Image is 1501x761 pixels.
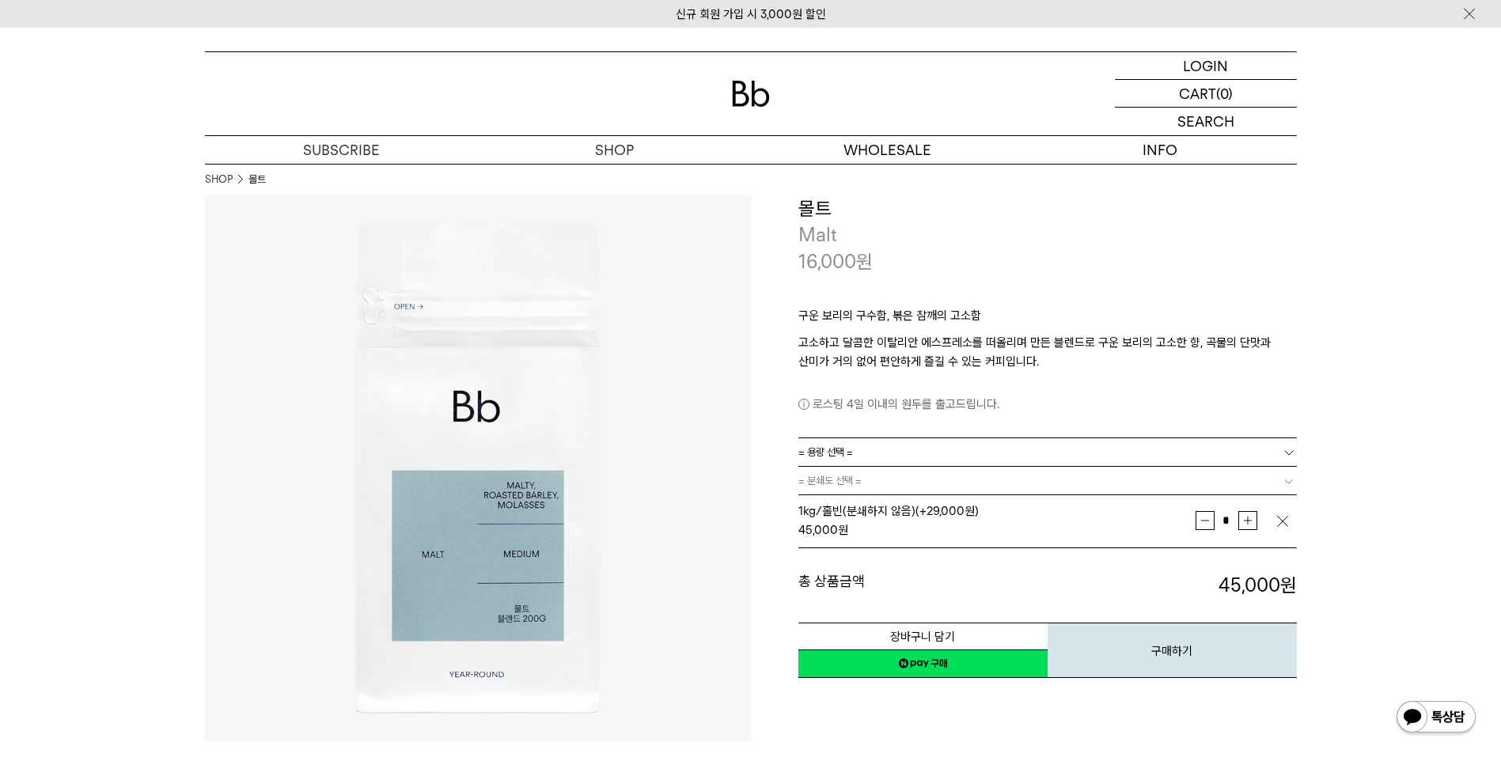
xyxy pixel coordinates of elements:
a: CART (0) [1115,80,1297,108]
p: Malt [798,221,1297,248]
a: SUBSCRIBE [205,136,478,164]
p: 고소하고 달콤한 이탈리안 에스프레소를 떠올리며 만든 블렌드로 구운 보리의 고소한 향, 곡물의 단맛과 산미가 거의 없어 편안하게 즐길 수 있는 커피입니다. [798,333,1297,371]
p: CART [1179,80,1216,107]
strong: 45,000 [1219,574,1297,596]
span: 1kg/홀빈(분쇄하지 않음) (+29,000원) [798,504,979,518]
p: LOGIN [1183,52,1228,79]
button: 장바구니 담기 [798,623,1048,650]
p: SEARCH [1177,108,1234,135]
span: = 용량 선택 = [798,438,853,466]
a: SHOP [205,172,233,187]
img: 삭제 [1275,513,1291,529]
p: 구운 보리의 구수함, 볶은 참깨의 고소함 [798,306,1297,333]
button: 구매하기 [1048,623,1297,678]
li: 몰트 [248,172,266,187]
a: LOGIN [1115,52,1297,80]
p: WHOLESALE [751,136,1024,164]
img: 로고 [732,81,770,107]
p: (0) [1216,80,1233,107]
p: 로스팅 4일 이내의 원두를 출고드립니다. [798,395,1297,414]
span: 원 [856,250,873,273]
div: 원 [798,521,1196,540]
strong: 45,000 [798,523,838,537]
h3: 몰트 [798,195,1297,222]
button: 증가 [1238,511,1257,530]
img: 카카오톡 채널 1:1 채팅 버튼 [1395,699,1477,737]
p: INFO [1024,136,1297,164]
img: 몰트 [205,195,751,741]
b: 원 [1280,574,1297,596]
dt: 총 상품금액 [798,572,1048,599]
button: 감소 [1196,511,1215,530]
span: = 분쇄도 선택 = [798,467,862,494]
a: SHOP [478,136,751,164]
a: 새창 [798,649,1048,678]
a: 신규 회원 가입 시 3,000원 할인 [676,7,826,21]
p: 16,000 [798,248,873,275]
